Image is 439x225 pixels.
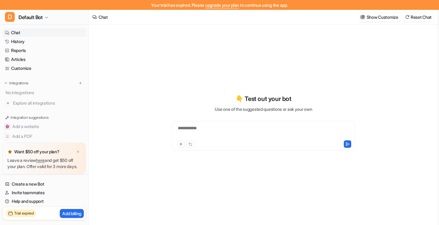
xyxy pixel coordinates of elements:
[14,149,59,155] p: Want $50 off your plan?
[405,15,409,19] img: reset
[2,55,86,64] a: Articles
[2,197,86,206] a: Help and support
[60,209,84,218] button: Add billing
[360,15,365,19] img: customize
[6,135,9,138] img: Add a PDF
[4,81,8,85] img: expand menu
[78,81,83,85] img: menu_add.svg
[2,188,86,197] a: Invite teammates
[5,12,15,22] span: D
[236,94,291,103] p: 👇 Test out your bot
[403,13,434,22] button: Reset Chat
[2,122,86,131] button: Add a websiteAdd a website
[2,37,86,46] a: History
[2,99,86,107] a: Explore all integrations
[18,13,43,22] span: Default Bot
[13,98,83,108] span: Explore all integrations
[14,211,34,216] h2: Trial expired
[359,13,401,22] button: Show Customize
[2,141,86,151] button: Add a Google Doc
[9,81,28,86] p: Integrations
[7,157,81,170] p: Leave a review and get $50 off your plan. Offer valid for 3 more days.
[2,64,86,73] a: Customize
[10,115,48,120] p: Integration suggestions
[62,210,81,217] p: Add billing
[2,28,86,37] a: Chat
[6,125,9,128] img: Add a website
[5,100,11,106] img: explore all integrations
[215,106,312,112] p: Use one of the suggested questions or ask your own
[4,87,86,98] div: No integrations
[36,158,45,163] a: here
[205,2,239,8] a: upgrade your plan
[2,131,86,141] button: Add a PDFAdd a PDF
[2,46,86,55] a: Reports
[7,149,12,154] img: star
[99,14,108,20] div: Chat
[2,80,30,86] button: Integrations
[2,180,86,188] a: Create a new Bot
[367,14,398,20] p: Show Customize
[76,150,80,154] img: x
